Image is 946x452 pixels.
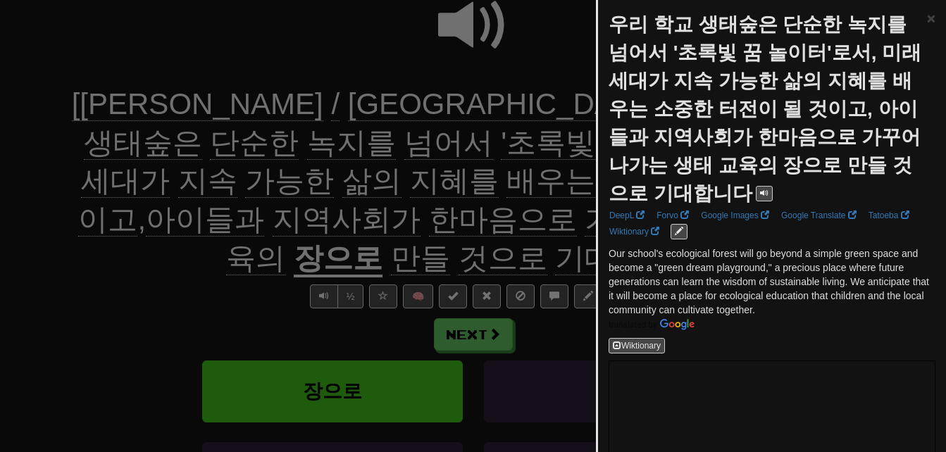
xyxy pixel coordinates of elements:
button: edit links [671,224,687,239]
span: Our school's ecological forest will go beyond a simple green space and become a "green dream play... [609,248,929,315]
a: Google Translate [777,208,861,223]
a: Forvo [652,208,693,223]
img: Color short [609,319,695,330]
a: Wiktionary [605,224,664,239]
a: DeepL [605,208,649,223]
button: Wiktionary [609,338,665,353]
span: × [927,10,935,26]
strong: 우리 학교 생태숲은 단순한 녹지를 넘어서 '초록빛 꿈 놀이터'로서, 미래 세대가 지속 가능한 삶의 지혜를 배우는 소중한 터전이 될 것이고, 아이들과 지역사회가 한마음으로 가꾸... [609,13,921,204]
a: Google Images [697,208,773,223]
a: Tatoeba [864,208,914,223]
button: Close [927,11,935,25]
